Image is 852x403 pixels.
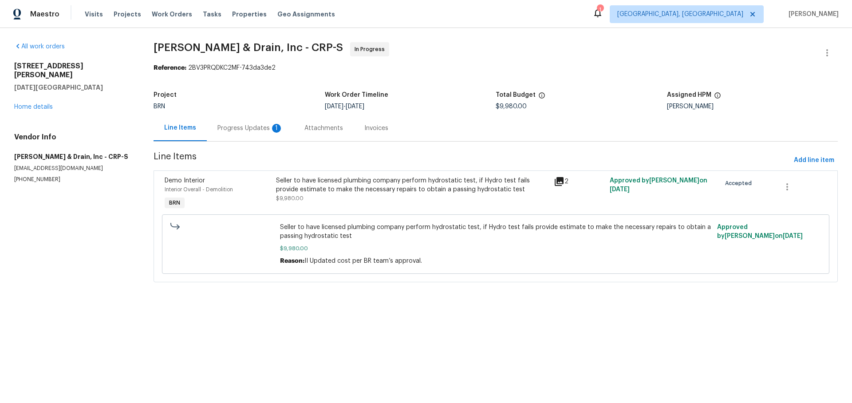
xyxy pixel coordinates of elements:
span: Seller to have licensed plumbing company perform hydrostatic test, if Hydro test fails provide es... [280,223,712,241]
b: Reference: [154,65,186,71]
span: [GEOGRAPHIC_DATA], [GEOGRAPHIC_DATA] [617,10,743,19]
div: 1 [272,124,281,133]
a: All work orders [14,43,65,50]
span: $9,980.00 [496,103,527,110]
h5: Assigned HPM [667,92,711,98]
span: Accepted [725,179,755,188]
span: [DATE] [783,233,803,239]
span: The hpm assigned to this work order. [714,92,721,103]
div: Seller to have licensed plumbing company perform hydrostatic test, if Hydro test fails provide es... [276,176,549,194]
div: Progress Updates [217,124,283,133]
h5: [DATE][GEOGRAPHIC_DATA] [14,83,132,92]
h2: [STREET_ADDRESS][PERSON_NAME] [14,62,132,79]
span: Properties [232,10,267,19]
h4: Vendor Info [14,133,132,142]
div: Attachments [304,124,343,133]
span: Demo Interior [165,178,205,184]
span: [PERSON_NAME] & Drain, Inc - CRP-S [154,42,343,53]
span: $9,980.00 [276,196,304,201]
div: [PERSON_NAME] [667,103,838,110]
span: Visits [85,10,103,19]
h5: Work Order Timeline [325,92,388,98]
span: Tasks [203,11,221,17]
span: Maestro [30,10,59,19]
span: In Progress [355,45,388,54]
p: [PHONE_NUMBER] [14,176,132,183]
p: [EMAIL_ADDRESS][DOMAIN_NAME] [14,165,132,172]
span: [DATE] [346,103,364,110]
div: Line Items [164,123,196,132]
span: BRN [154,103,165,110]
div: 2 [554,176,604,187]
span: Line Items [154,152,790,169]
span: Interior Overall - Demolition [165,187,233,192]
h5: Total Budget [496,92,536,98]
button: Add line item [790,152,838,169]
span: Projects [114,10,141,19]
span: Work Orders [152,10,192,19]
span: Geo Assignments [277,10,335,19]
span: Add line item [794,155,834,166]
div: 2BV3PRQDKC2MF-743da3de2 [154,63,838,72]
div: 1 [597,5,603,14]
div: Invoices [364,124,388,133]
span: The total cost of line items that have been proposed by Opendoor. This sum includes line items th... [538,92,545,103]
h5: Project [154,92,177,98]
span: $9,980.00 [280,244,712,253]
span: II Updated cost per BR team’s approval. [304,258,422,264]
span: Approved by [PERSON_NAME] on [610,178,707,193]
span: Reason: [280,258,304,264]
span: [PERSON_NAME] [785,10,839,19]
h5: [PERSON_NAME] & Drain, Inc - CRP-S [14,152,132,161]
a: Home details [14,104,53,110]
span: BRN [166,198,184,207]
span: [DATE] [325,103,343,110]
span: - [325,103,364,110]
span: Approved by [PERSON_NAME] on [717,224,803,239]
span: [DATE] [610,186,630,193]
